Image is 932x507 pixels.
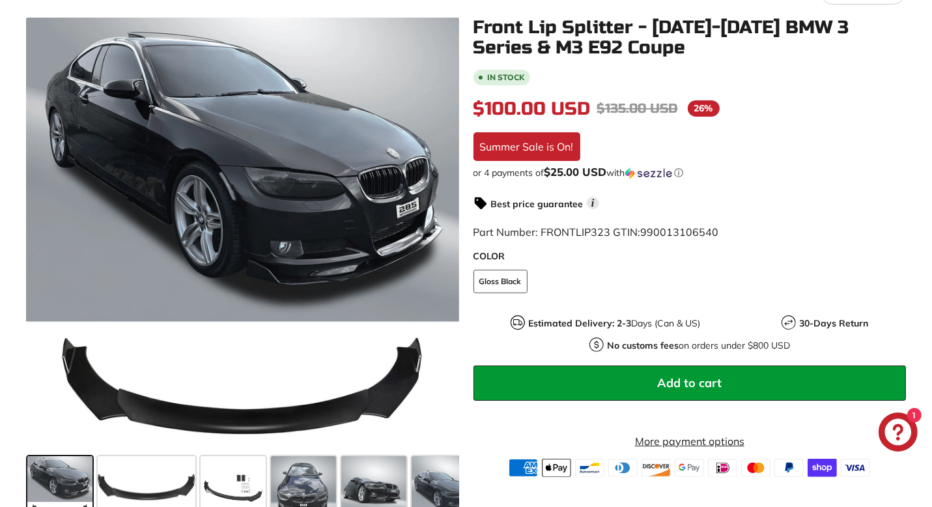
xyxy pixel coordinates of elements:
span: 990013106540 [641,225,719,239]
a: More payment options [473,433,907,449]
h1: Front Lip Splitter - [DATE]-[DATE] BMW 3 Series & M3 E92 Coupe [473,18,907,58]
strong: Estimated Delivery: 2-3 [528,317,631,329]
span: 26% [688,100,720,117]
strong: Best price guarantee [491,198,584,210]
img: american_express [509,459,538,477]
button: Add to cart [473,366,907,401]
strong: No customs fees [607,340,679,351]
img: master [741,459,770,477]
img: ideal [708,459,737,477]
label: COLOR [473,250,907,263]
span: $100.00 USD [473,98,591,120]
b: In stock [488,74,525,81]
div: or 4 payments of$25.00 USDwithSezzle Click to learn more about Sezzle [473,166,907,179]
span: i [587,197,599,209]
img: diners_club [608,459,638,477]
img: google_pay [675,459,704,477]
img: shopify_pay [808,459,837,477]
span: $25.00 USD [544,165,607,179]
span: $135.00 USD [597,100,678,117]
img: bancontact [575,459,604,477]
img: paypal [774,459,804,477]
img: discover [642,459,671,477]
inbox-online-store-chat: Shopify online store chat [875,413,922,455]
span: Part Number: FRONTLIP323 GTIN: [473,225,719,239]
div: or 4 payments of with [473,166,907,179]
strong: 30-Days Return [799,317,868,329]
img: apple_pay [542,459,571,477]
p: Days (Can & US) [528,317,700,330]
img: Sezzle [625,167,672,179]
span: Add to cart [657,375,722,390]
div: Summer Sale is On! [473,132,580,161]
p: on orders under $800 USD [607,339,790,353]
img: visa [841,459,870,477]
